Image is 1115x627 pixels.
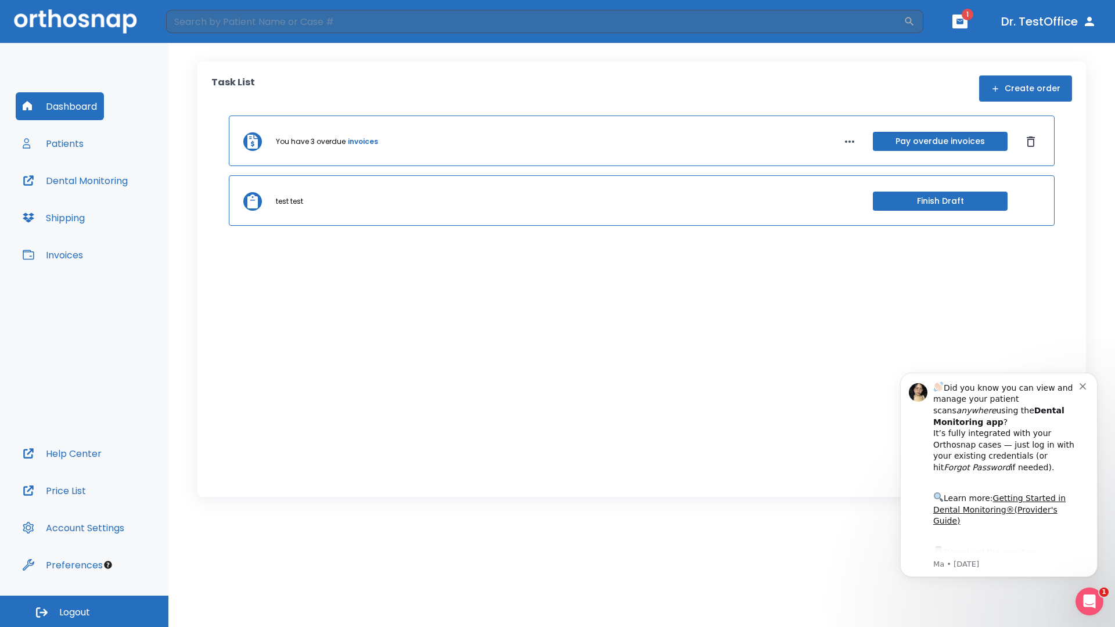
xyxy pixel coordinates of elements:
[883,355,1115,596] iframe: Intercom notifications message
[873,192,1008,211] button: Finish Draft
[14,9,137,33] img: Orthosnap
[16,439,109,467] button: Help Center
[16,477,93,505] button: Price List
[16,514,131,542] button: Account Settings
[276,136,346,147] p: You have 3 overdue
[348,136,378,147] a: invoices
[211,75,255,102] p: Task List
[1022,132,1040,151] button: Dismiss
[16,92,104,120] button: Dashboard
[51,192,154,213] a: App Store
[16,129,91,157] button: Patients
[16,204,92,232] button: Shipping
[166,10,904,33] input: Search by Patient Name or Case #
[997,11,1101,32] button: Dr. TestOffice
[197,25,206,34] button: Dismiss notification
[103,560,113,570] div: Tooltip anchor
[873,132,1008,151] button: Pay overdue invoices
[16,167,135,194] button: Dental Monitoring
[59,606,90,619] span: Logout
[1099,588,1109,597] span: 1
[16,551,110,579] button: Preferences
[51,204,197,214] p: Message from Ma, sent 1w ago
[276,196,303,207] p: test test
[979,75,1072,102] button: Create order
[16,241,90,269] button: Invoices
[1076,588,1103,615] iframe: Intercom live chat
[51,189,197,248] div: Download the app: | ​ Let us know if you need help getting started!
[962,9,973,20] span: 1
